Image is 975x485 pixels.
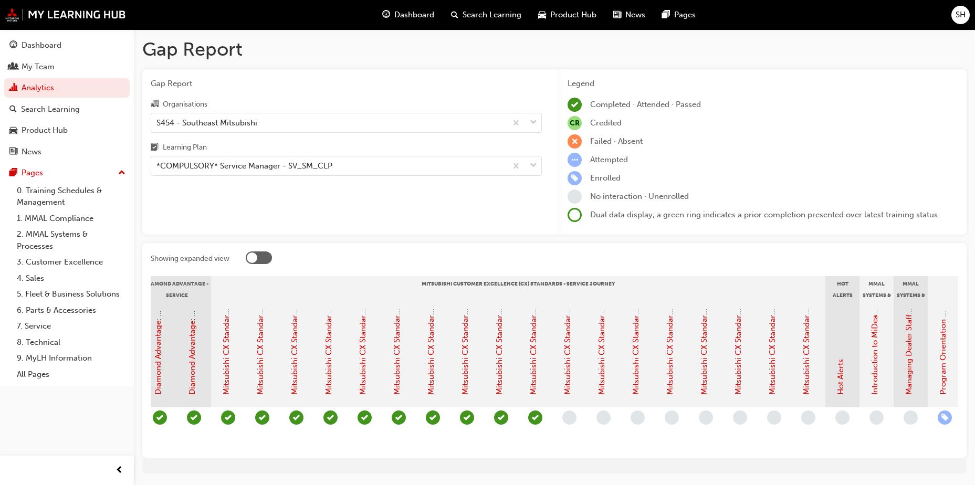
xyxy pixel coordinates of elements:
div: Legend [568,78,958,90]
span: Credited [590,118,622,128]
div: Product Hub [22,124,68,136]
a: pages-iconPages [654,4,704,26]
span: learningRecordVerb_PASS-icon [255,410,269,425]
span: pages-icon [662,8,670,22]
span: learningRecordVerb_PASS-icon [323,410,338,425]
a: car-iconProduct Hub [530,4,605,26]
span: null-icon [568,116,582,130]
a: Search Learning [4,100,130,119]
span: pages-icon [9,168,17,178]
a: 7. Service [13,318,130,334]
div: *COMPULSORY* Service Manager - SV_SM_CLP [156,160,332,172]
span: learningRecordVerb_NONE-icon [596,410,611,425]
span: Enrolled [590,173,621,183]
span: learningRecordVerb_PASS-icon [187,410,201,425]
a: News [4,142,130,162]
span: learningRecordVerb_NONE-icon [562,410,576,425]
h1: Gap Report [142,38,967,61]
span: learningRecordVerb_NONE-icon [631,410,645,425]
button: SH [951,6,970,24]
a: Mitsubishi CX Standards - Introduction [222,254,231,395]
a: 8. Technical [13,334,130,351]
span: learningRecordVerb_PASS-icon [221,410,235,425]
span: learningRecordVerb_PASS-icon [289,410,303,425]
a: Dashboard [4,36,130,55]
span: learningRecordVerb_PASS-icon [358,410,372,425]
div: S454 - Southeast Mitsubishi [156,117,257,129]
a: 6. Parts & Accessories [13,302,130,319]
span: learningRecordVerb_ENROLL-icon [938,410,952,425]
span: Product Hub [550,9,596,21]
div: Showing expanded view [151,254,229,264]
div: Organisations [163,99,207,110]
div: MMAL Systems & Processes - General [859,276,894,302]
span: learningRecordVerb_NONE-icon [767,410,781,425]
a: All Pages [13,366,130,383]
div: Search Learning [21,103,80,115]
a: Managing Dealer Staff SAP Records [904,267,914,395]
span: learningRecordVerb_NONE-icon [801,410,815,425]
span: organisation-icon [151,100,159,109]
span: learningRecordVerb_PASS-icon [426,410,440,425]
div: Learning Plan [163,142,207,153]
span: Dual data display; a green ring indicates a prior completion presented over latest training status. [590,210,940,219]
div: Pages [22,167,43,179]
span: news-icon [9,147,17,157]
div: Mitsubishi Customer Excellence (CX) Standards - Service Journey [211,276,825,302]
span: up-icon [118,166,125,180]
span: down-icon [530,159,537,173]
a: news-iconNews [605,4,654,26]
div: Diamond Advantage - Service [143,276,211,302]
span: learningRecordVerb_NONE-icon [665,410,679,425]
span: prev-icon [116,464,123,477]
a: guage-iconDashboard [374,4,443,26]
span: learningRecordVerb_PASS-icon [494,410,508,425]
span: learningRecordVerb_PASS-icon [528,410,542,425]
a: 2. MMAL Systems & Processes [13,226,130,254]
span: learningRecordVerb_NONE-icon [869,410,884,425]
a: 0. Training Schedules & Management [13,183,130,210]
a: My Team [4,57,130,77]
span: learningRecordVerb_PASS-icon [153,410,167,425]
span: Completed · Attended · Passed [590,100,701,109]
a: 3. Customer Excellence [13,254,130,270]
span: car-icon [538,8,546,22]
span: learningRecordVerb_NONE-icon [835,410,850,425]
span: No interaction · Unenrolled [590,192,689,201]
span: news-icon [613,8,621,22]
img: mmal [5,8,126,22]
div: Hot Alerts [825,276,859,302]
a: Diamond Advantage: Service Training [187,258,197,395]
span: Dashboard [394,9,434,21]
a: Analytics [4,78,130,98]
span: learningRecordVerb_NONE-icon [699,410,713,425]
button: Pages [4,163,130,183]
div: My Team [22,61,55,73]
span: learningRecordVerb_ATTEMPT-icon [568,153,582,167]
div: News [22,146,41,158]
span: learningplan-icon [151,143,159,153]
span: guage-icon [382,8,390,22]
span: chart-icon [9,83,17,93]
a: search-iconSearch Learning [443,4,530,26]
span: Pages [674,9,696,21]
span: search-icon [451,8,458,22]
span: Failed · Absent [590,136,643,146]
span: Gap Report [151,78,542,90]
span: learningRecordVerb_FAIL-icon [568,134,582,149]
span: News [625,9,645,21]
span: learningRecordVerb_ENROLL-icon [568,171,582,185]
span: SH [956,9,966,21]
span: guage-icon [9,41,17,50]
a: Product Hub [4,121,130,140]
a: 5. Fleet & Business Solutions [13,286,130,302]
span: learningRecordVerb_NONE-icon [904,410,918,425]
span: learningRecordVerb_COMPLETE-icon [568,98,582,112]
span: down-icon [530,116,537,130]
span: learningRecordVerb_PASS-icon [460,410,474,425]
span: learningRecordVerb_NONE-icon [568,189,582,204]
a: Diamond Advantage: Fundamentals [153,265,163,395]
div: Dashboard [22,39,61,51]
button: DashboardMy TeamAnalyticsSearch LearningProduct HubNews [4,34,130,163]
